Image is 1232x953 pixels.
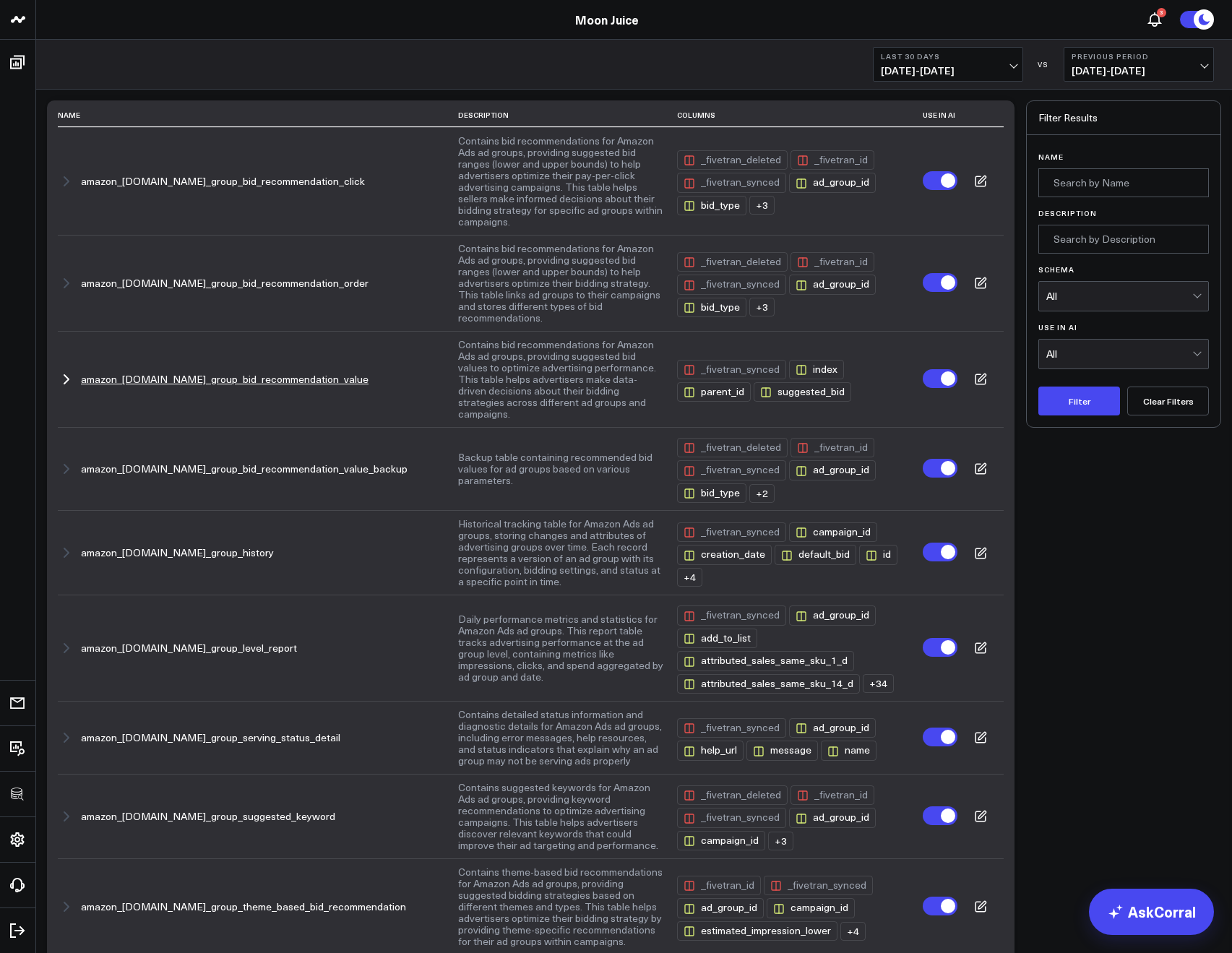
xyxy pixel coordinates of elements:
label: Turn off Use in AI [923,369,957,388]
button: amazon_[DOMAIN_NAME]_group_bid_recommendation_value_backup [81,463,408,475]
button: +3 [768,829,796,850]
div: campaign_id [767,898,855,918]
div: creation_date [677,545,772,564]
button: Contains suggested keywords for Amazon Ads ad groups, providing keyword recommendations to optimi... [458,782,664,851]
button: _fivetran_synced [677,603,789,625]
button: ad_group_id [789,170,879,192]
div: campaign_id [677,831,765,850]
div: _fivetran_deleted [677,252,788,272]
button: _fivetran_id [791,147,877,170]
th: Name [58,103,458,127]
button: _fivetran_deleted [677,435,791,457]
div: suggested_bid [754,382,851,402]
button: +2 [749,481,777,503]
button: _fivetran_deleted [677,249,791,272]
div: ad_group_id [789,460,876,480]
button: attributed_sales_same_sku_1_d [677,648,857,670]
div: _fivetran_deleted [677,438,788,457]
label: Description [1038,209,1209,217]
b: Last 30 Days [881,52,1015,61]
button: _fivetran_id [791,782,877,805]
div: name [821,741,876,760]
button: bid_type [677,480,749,503]
th: Use in AI [923,103,957,127]
div: ad_group_id [789,808,876,827]
button: Contains detailed status information and diagnostic details for Amazon Ads ad groups, including e... [458,709,664,767]
div: + 3 [749,196,775,215]
button: attributed_sales_same_sku_14_d [677,671,863,694]
div: _fivetran_synced [677,808,786,827]
div: ad_group_id [677,898,764,918]
div: _fivetran_id [677,876,761,895]
button: _fivetran_id [677,873,764,895]
div: help_url [677,741,744,760]
button: ad_group_id [789,805,879,827]
button: ad_group_id [677,895,767,918]
div: + 34 [863,674,894,693]
div: + 3 [749,298,775,316]
button: Historical tracking table for Amazon Ads ad groups, storing changes and attributes of advertising... [458,518,664,587]
div: attributed_sales_same_sku_14_d [677,674,860,694]
button: +3 [749,295,777,316]
button: Filter [1038,387,1120,415]
label: Turn off Use in AI [923,171,957,190]
button: help_url [677,738,746,760]
button: amazon_[DOMAIN_NAME]_group_history [81,547,274,559]
button: default_bid [775,542,859,564]
button: _fivetran_synced [677,272,789,294]
button: Contains bid recommendations for Amazon Ads ad groups, providing suggested bid ranges (lower and ... [458,243,664,324]
button: _fivetran_synced [677,805,789,827]
div: _fivetran_synced [677,460,786,480]
button: Backup table containing recommended bid values for ad groups based on various parameters. [458,452,664,486]
div: _fivetran_id [791,252,874,272]
button: amazon_[DOMAIN_NAME]_group_serving_status_detail [81,732,340,743]
label: Turn off Use in AI [923,459,957,478]
div: + 4 [840,922,866,941]
label: Turn off Use in AI [923,273,957,292]
button: campaign_id [767,895,858,918]
button: amazon_[DOMAIN_NAME]_group_suggested_keyword [81,811,335,822]
button: Contains bid recommendations for Amazon Ads ad groups, providing suggested bid ranges (lower and ... [458,135,664,228]
label: Turn off Use in AI [923,728,957,746]
button: _fivetran_id [791,249,877,272]
button: amazon_[DOMAIN_NAME]_group_bid_recommendation_value [81,374,369,385]
button: amazon_[DOMAIN_NAME]_group_bid_recommendation_order [81,277,369,289]
button: _fivetran_synced [677,357,789,379]
div: All [1046,290,1192,302]
button: creation_date [677,542,775,564]
button: add_to_list [677,626,760,648]
button: campaign_id [789,519,880,542]
div: ad_group_id [789,173,876,192]
button: Last 30 Days[DATE]-[DATE] [873,47,1023,82]
button: _fivetran_synced [677,519,789,542]
div: bid_type [677,483,746,503]
div: bid_type [677,298,746,317]
button: _fivetran_id [791,435,877,457]
div: 3 [1157,8,1166,17]
button: _fivetran_synced [764,873,876,895]
button: parent_id [677,379,754,402]
label: Name [1038,152,1209,161]
button: bid_type [677,295,749,317]
th: Description [458,103,677,127]
button: Contains bid recommendations for Amazon Ads ad groups, providing suggested bid values to optimize... [458,339,664,420]
a: AskCorral [1089,889,1214,935]
div: _fivetran_synced [677,718,786,738]
div: parent_id [677,382,751,402]
div: ad_group_id [789,718,876,738]
div: All [1046,348,1192,360]
div: campaign_id [789,522,877,542]
th: Columns [677,103,923,127]
button: +34 [863,671,897,693]
div: _fivetran_synced [677,522,786,542]
div: Filter Results [1027,101,1220,135]
button: ad_group_id [789,272,879,294]
div: _fivetran_synced [764,876,873,895]
div: _fivetran_deleted [677,150,788,170]
b: Previous Period [1072,52,1206,61]
div: _fivetran_synced [677,275,786,294]
div: estimated_impression_lower [677,921,837,941]
button: name [821,738,879,760]
button: Contains theme-based bid recommendations for Amazon Ads ad groups, providing suggested bidding st... [458,866,664,947]
div: VS [1030,60,1056,69]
